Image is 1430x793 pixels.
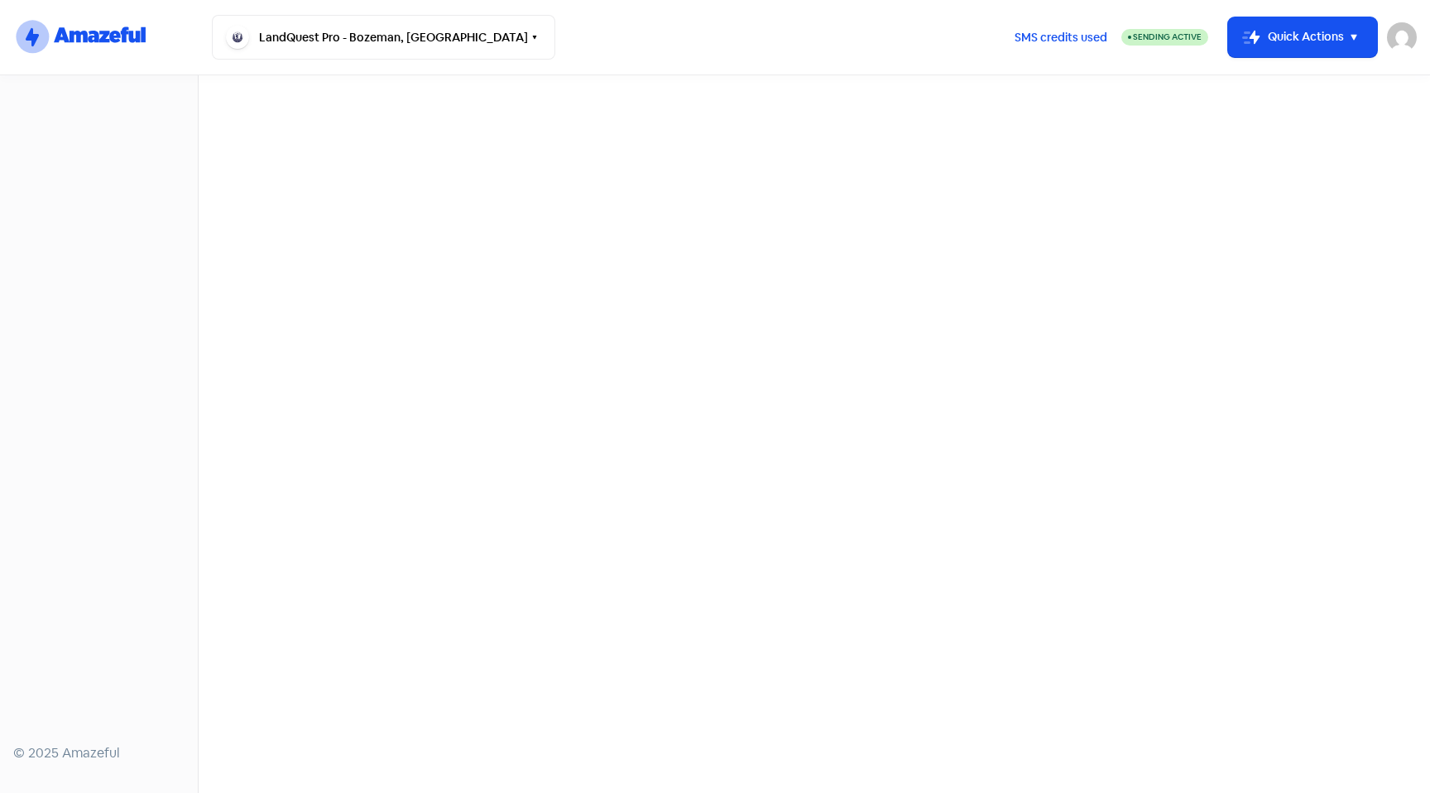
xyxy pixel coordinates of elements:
img: User [1387,22,1417,52]
a: SMS credits used [1001,27,1121,45]
button: Quick Actions [1228,17,1377,57]
button: LandQuest Pro - Bozeman, [GEOGRAPHIC_DATA] [212,15,555,60]
span: Sending Active [1133,31,1202,42]
span: SMS credits used [1015,29,1107,46]
a: Sending Active [1121,27,1208,47]
div: © 2025 Amazeful [13,743,185,763]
